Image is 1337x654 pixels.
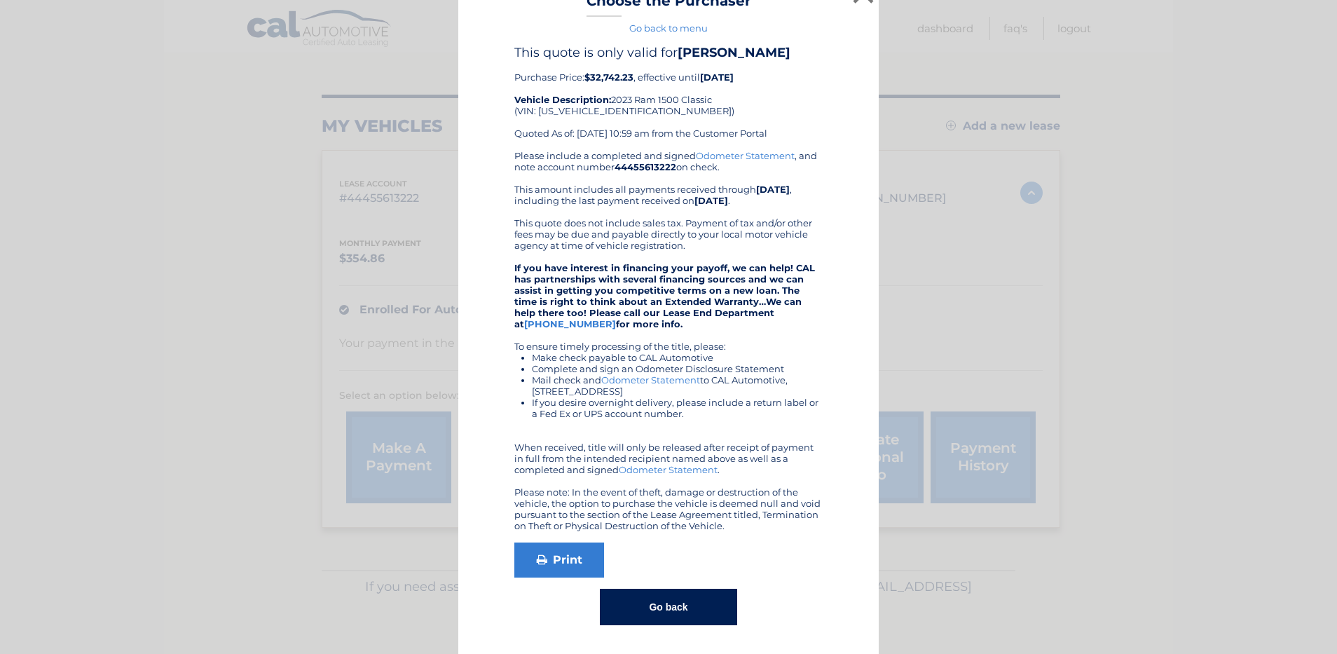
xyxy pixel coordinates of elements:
[601,374,700,386] a: Odometer Statement
[514,94,611,105] strong: Vehicle Description:
[514,262,815,329] strong: If you have interest in financing your payoff, we can help! CAL has partnerships with several fin...
[700,71,734,83] b: [DATE]
[532,352,823,363] li: Make check payable to CAL Automotive
[694,195,728,206] b: [DATE]
[615,161,676,172] b: 44455613222
[514,45,823,60] h4: This quote is only valid for
[696,150,795,161] a: Odometer Statement
[619,464,718,475] a: Odometer Statement
[532,374,823,397] li: Mail check and to CAL Automotive, [STREET_ADDRESS]
[514,150,823,531] div: Please include a completed and signed , and note account number on check. This amount includes al...
[678,45,790,60] b: [PERSON_NAME]
[532,363,823,374] li: Complete and sign an Odometer Disclosure Statement
[600,589,736,625] button: Go back
[584,71,633,83] b: $32,742.23
[756,184,790,195] b: [DATE]
[514,543,604,578] a: Print
[524,318,616,329] a: [PHONE_NUMBER]
[532,397,823,419] li: If you desire overnight delivery, please include a return label or a Fed Ex or UPS account number.
[514,45,823,150] div: Purchase Price: , effective until 2023 Ram 1500 Classic (VIN: [US_VEHICLE_IDENTIFICATION_NUMBER])...
[629,22,708,34] a: Go back to menu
